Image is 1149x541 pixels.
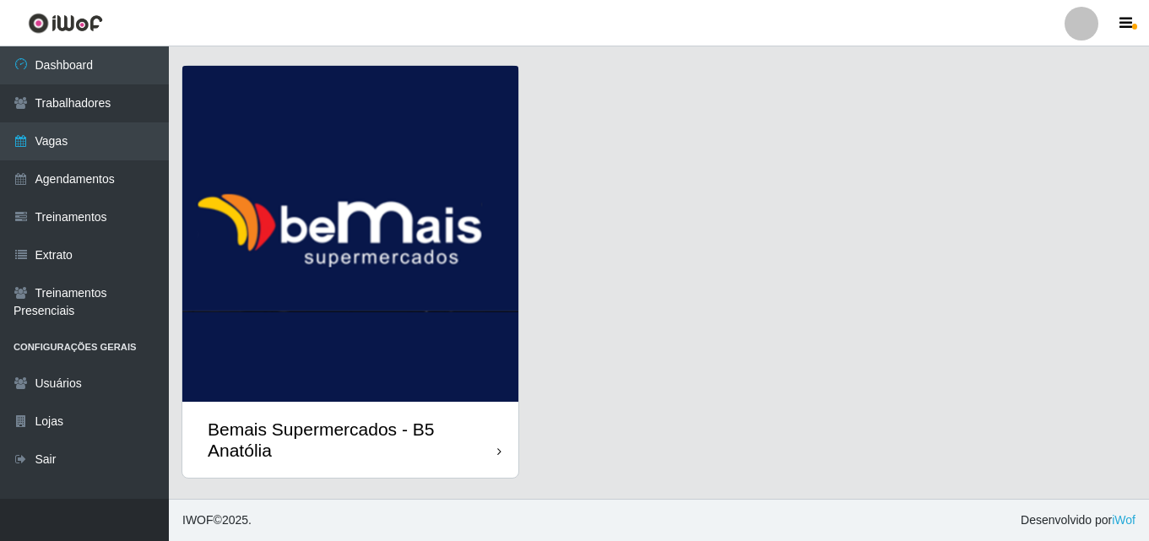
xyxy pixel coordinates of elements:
span: IWOF [182,513,214,527]
span: © 2025 . [182,511,252,529]
a: iWof [1112,513,1135,527]
a: Bemais Supermercados - B5 Anatólia [182,66,518,478]
div: Bemais Supermercados - B5 Anatólia [208,419,497,461]
img: cardImg [182,66,518,402]
span: Desenvolvido por [1021,511,1135,529]
img: CoreUI Logo [28,13,103,34]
